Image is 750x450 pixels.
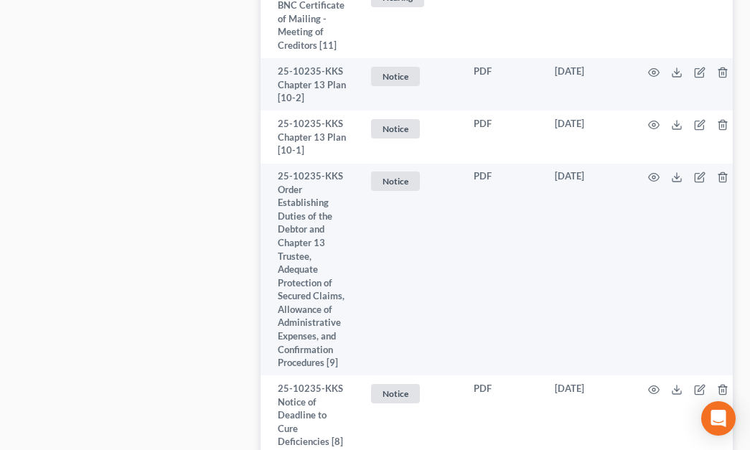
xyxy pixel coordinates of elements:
td: 25-10235-KKS Chapter 13 Plan [10-1] [261,111,357,163]
td: 25-10235-KKS Order Establishing Duties of the Debtor and Chapter 13 Trustee, Adequate Protection ... [261,164,357,376]
td: [DATE] [543,111,631,163]
a: Notice [369,169,451,193]
a: Notice [369,65,451,88]
span: Notice [371,119,420,139]
span: Notice [371,172,420,191]
td: PDF [462,58,543,111]
td: PDF [462,164,543,376]
td: [DATE] [543,58,631,111]
td: PDF [462,111,543,163]
td: 25-10235-KKS Chapter 13 Plan [10-2] [261,58,357,111]
span: Notice [371,384,420,403]
td: [DATE] [543,164,631,376]
a: Notice [369,382,451,406]
div: Open Intercom Messenger [701,401,736,436]
a: Notice [369,117,451,141]
span: Notice [371,67,420,86]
